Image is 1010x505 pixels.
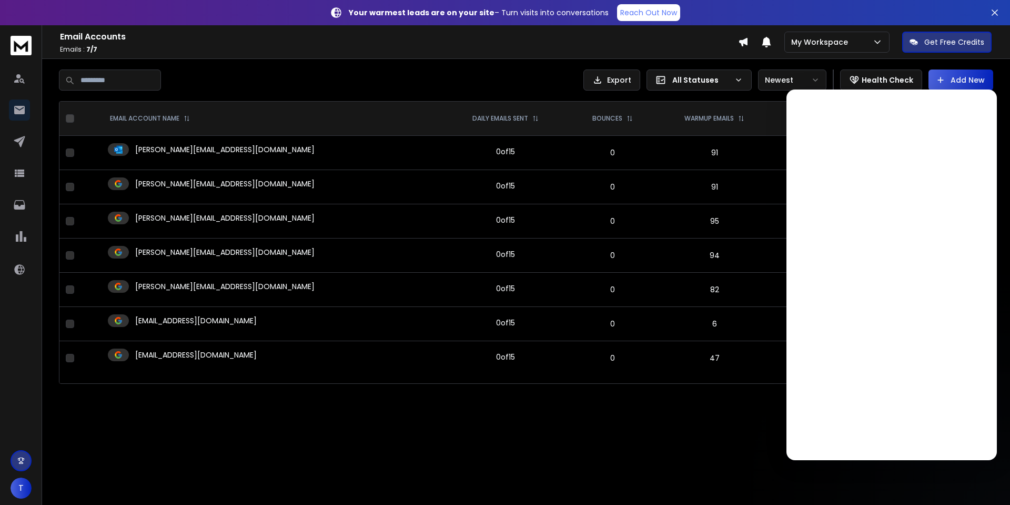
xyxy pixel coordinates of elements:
[496,352,515,362] div: 0 of 15
[656,307,773,341] td: 6
[656,239,773,273] td: 94
[575,353,650,363] p: 0
[60,45,738,54] p: Emails :
[972,469,997,494] iframe: Intercom live chat
[496,181,515,191] div: 0 of 15
[575,284,650,295] p: 0
[496,283,515,294] div: 0 of 15
[349,7,609,18] p: – Turn visits into conversations
[496,146,515,157] div: 0 of 15
[575,250,650,261] p: 0
[773,136,884,170] td: 76
[349,7,494,18] strong: Your warmest leads are on your site
[575,319,650,329] p: 0
[862,75,913,85] p: Health Check
[773,204,884,239] td: 96
[786,90,997,460] iframe: Intercom live chat
[575,147,650,158] p: 0
[773,170,884,204] td: 100
[684,114,734,123] p: WARMUP EMAILS
[773,341,884,375] td: 100
[472,114,528,123] p: DAILY EMAILS SENT
[672,75,730,85] p: All Statuses
[60,31,738,43] h1: Email Accounts
[840,70,922,91] button: Health Check
[135,144,315,155] p: [PERSON_NAME][EMAIL_ADDRESS][DOMAIN_NAME]
[496,249,515,260] div: 0 of 15
[928,70,993,91] button: Add New
[496,318,515,328] div: 0 of 15
[656,136,773,170] td: 91
[11,478,32,499] button: T
[791,37,852,47] p: My Workspace
[773,307,884,341] td: 100
[135,179,315,189] p: [PERSON_NAME][EMAIL_ADDRESS][DOMAIN_NAME]
[110,114,190,123] div: EMAIL ACCOUNT NAME
[583,70,640,91] button: Export
[135,247,315,258] p: [PERSON_NAME][EMAIL_ADDRESS][DOMAIN_NAME]
[924,37,984,47] p: Get Free Credits
[86,45,97,54] span: 7 / 7
[617,4,680,21] a: Reach Out Now
[135,281,315,292] p: [PERSON_NAME][EMAIL_ADDRESS][DOMAIN_NAME]
[620,7,677,18] p: Reach Out Now
[135,350,257,360] p: [EMAIL_ADDRESS][DOMAIN_NAME]
[135,315,257,326] p: [EMAIL_ADDRESS][DOMAIN_NAME]
[575,216,650,226] p: 0
[773,273,884,307] td: 96
[758,70,826,91] button: Newest
[592,114,622,123] p: BOUNCES
[575,182,650,192] p: 0
[496,215,515,225] div: 0 of 15
[902,32,992,53] button: Get Free Credits
[656,341,773,375] td: 47
[11,36,32,55] img: logo
[656,204,773,239] td: 95
[135,213,315,223] p: [PERSON_NAME][EMAIL_ADDRESS][DOMAIN_NAME]
[656,273,773,307] td: 82
[656,170,773,204] td: 91
[773,239,884,273] td: 96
